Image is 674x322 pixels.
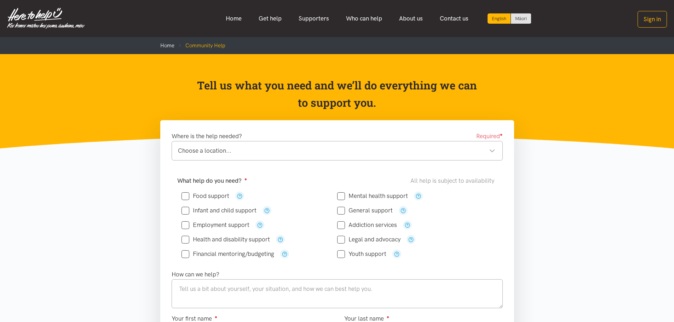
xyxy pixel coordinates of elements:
label: Employment support [182,222,249,228]
div: All help is subject to availability [410,176,497,186]
sup: ● [500,132,503,137]
a: Who can help [338,11,391,26]
a: Home [160,42,174,49]
img: Home [7,8,85,29]
label: Addiction services [337,222,397,228]
a: Get help [250,11,290,26]
label: Youth support [337,251,386,257]
label: Food support [182,193,229,199]
label: Infant and child support [182,207,257,213]
label: How can we help? [172,270,219,279]
sup: ● [215,314,218,320]
div: Choose a location... [178,146,495,156]
a: Home [217,11,250,26]
a: Contact us [431,11,477,26]
label: Health and disability support [182,236,270,242]
p: Tell us what you need and we’ll do everything we can to support you. [196,77,478,112]
a: Switch to Te Reo Māori [511,13,531,24]
label: Mental health support [337,193,408,199]
a: About us [391,11,431,26]
span: Required [476,131,503,141]
sup: ● [387,314,390,320]
li: Community Help [174,41,225,50]
div: Current language [488,13,511,24]
label: General support [337,207,393,213]
a: Supporters [290,11,338,26]
label: Where is the help needed? [172,131,242,141]
label: Legal and advocacy [337,236,401,242]
sup: ● [244,176,247,182]
label: What help do you need? [177,176,247,186]
label: Financial mentoring/budgeting [182,251,274,257]
div: Language toggle [488,13,531,24]
button: Sign in [638,11,667,28]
